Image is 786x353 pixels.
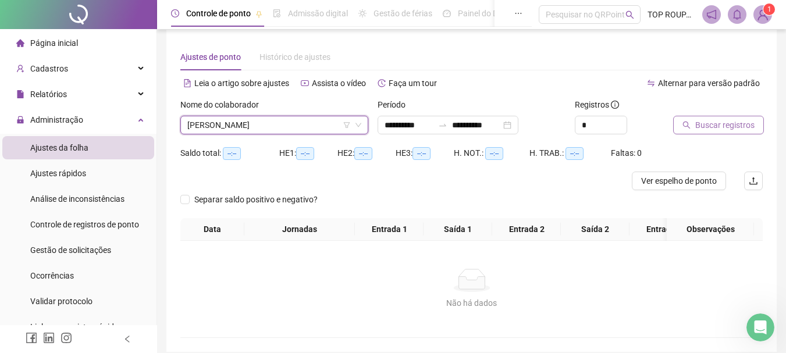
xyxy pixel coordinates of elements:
[30,143,88,152] span: Ajustes da folha
[30,220,139,229] span: Controle de registros de ponto
[194,297,749,309] div: Não há dados
[301,79,309,87] span: youtube
[30,38,78,48] span: Página inicial
[30,115,83,124] span: Administração
[180,147,279,160] div: Saldo total:
[647,79,655,87] span: swap
[30,245,111,255] span: Gestão de solicitações
[438,120,447,130] span: to
[667,218,754,241] th: Observações
[767,5,771,13] span: 1
[485,147,503,160] span: --:--
[16,116,24,124] span: lock
[424,218,492,241] th: Saída 1
[255,10,262,17] span: pushpin
[180,51,241,63] div: Ajustes de ponto
[30,194,125,204] span: Análise de inconsistências
[514,9,522,17] span: ellipsis
[454,147,529,160] div: H. NOT.:
[30,322,119,331] span: Link para registro rápido
[641,174,717,187] span: Ver espelho de ponto
[754,6,771,23] img: 17852
[732,9,742,20] span: bell
[706,9,717,20] span: notification
[223,147,241,160] span: --:--
[187,116,361,134] span: CAROLINE ALVES GOMES
[611,148,642,158] span: Faltas: 0
[16,39,24,47] span: home
[632,172,726,190] button: Ver espelho de ponto
[343,122,350,129] span: filter
[648,8,695,21] span: TOP ROUPAS 12 LTDA
[259,51,330,63] div: Histórico de ajustes
[30,90,67,99] span: Relatórios
[355,218,424,241] th: Entrada 1
[30,271,74,280] span: Ocorrências
[682,121,691,129] span: search
[695,119,755,131] span: Buscar registros
[288,9,348,18] span: Admissão digital
[180,98,266,111] label: Nome do colaborador
[671,223,749,236] span: Observações
[492,218,561,241] th: Entrada 2
[26,332,37,344] span: facebook
[43,332,55,344] span: linkedin
[296,147,314,160] span: --:--
[378,79,386,87] span: history
[438,120,447,130] span: swap-right
[389,79,437,88] span: Faça um tour
[190,193,322,206] span: Separar saldo positivo e negativo?
[244,218,355,241] th: Jornadas
[273,9,281,17] span: file-done
[171,9,179,17] span: clock-circle
[378,98,413,111] label: Período
[396,147,454,160] div: HE 3:
[763,3,775,15] sup: Atualize o seu contato no menu Meus Dados
[575,98,619,111] span: Registros
[30,64,68,73] span: Cadastros
[529,147,611,160] div: H. TRAB.:
[443,9,451,17] span: dashboard
[180,218,244,241] th: Data
[658,79,760,88] span: Alternar para versão padrão
[337,147,396,160] div: HE 2:
[194,79,289,88] span: Leia o artigo sobre ajustes
[412,147,431,160] span: --:--
[561,218,629,241] th: Saída 2
[611,101,619,109] span: info-circle
[374,9,432,18] span: Gestão de férias
[566,147,584,160] span: --:--
[458,9,503,18] span: Painel do DP
[358,9,367,17] span: sun
[354,147,372,160] span: --:--
[629,218,698,241] th: Entrada 3
[16,65,24,73] span: user-add
[183,79,191,87] span: file-text
[749,176,758,186] span: upload
[16,90,24,98] span: file
[625,10,634,19] span: search
[30,169,86,178] span: Ajustes rápidos
[673,116,764,134] button: Buscar registros
[186,9,251,18] span: Controle de ponto
[30,297,93,306] span: Validar protocolo
[312,79,366,88] span: Assista o vídeo
[279,147,337,160] div: HE 1:
[123,335,131,343] span: left
[746,313,774,341] iframe: Intercom live chat
[61,332,72,344] span: instagram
